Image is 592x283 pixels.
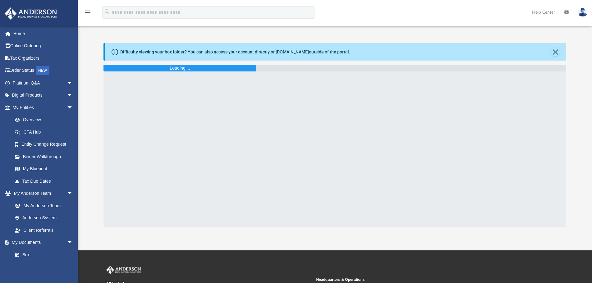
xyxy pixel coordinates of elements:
[170,65,190,71] div: Loading ...
[4,64,82,77] a: Order StatusNEW
[67,77,79,89] span: arrow_drop_down
[105,266,142,274] img: Anderson Advisors Platinum Portal
[316,277,523,282] small: Headquarters & Operations
[578,8,587,17] img: User Pic
[551,48,560,56] button: Close
[4,187,79,200] a: My Anderson Teamarrow_drop_down
[67,187,79,200] span: arrow_drop_down
[9,126,82,138] a: CTA Hub
[4,40,82,52] a: Online Ordering
[67,101,79,114] span: arrow_drop_down
[9,212,79,224] a: Anderson System
[9,175,82,187] a: Tax Due Dates
[120,49,350,55] div: Difficulty viewing your box folder? You can also access your account directly on outside of the p...
[3,7,59,20] img: Anderson Advisors Platinum Portal
[9,150,82,163] a: Binder Walkthrough
[9,199,76,212] a: My Anderson Team
[84,12,91,16] a: menu
[9,114,82,126] a: Overview
[9,249,76,261] a: Box
[84,9,91,16] i: menu
[4,77,82,89] a: Platinum Q&Aarrow_drop_down
[4,27,82,40] a: Home
[276,49,309,54] a: [DOMAIN_NAME]
[36,66,49,75] div: NEW
[4,101,82,114] a: My Entitiesarrow_drop_down
[67,89,79,102] span: arrow_drop_down
[4,236,79,249] a: My Documentsarrow_drop_down
[104,8,111,15] i: search
[9,138,82,151] a: Entity Change Request
[67,236,79,249] span: arrow_drop_down
[9,163,79,175] a: My Blueprint
[9,261,79,273] a: Meeting Minutes
[4,89,82,102] a: Digital Productsarrow_drop_down
[4,52,82,64] a: Tax Organizers
[9,224,79,236] a: Client Referrals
